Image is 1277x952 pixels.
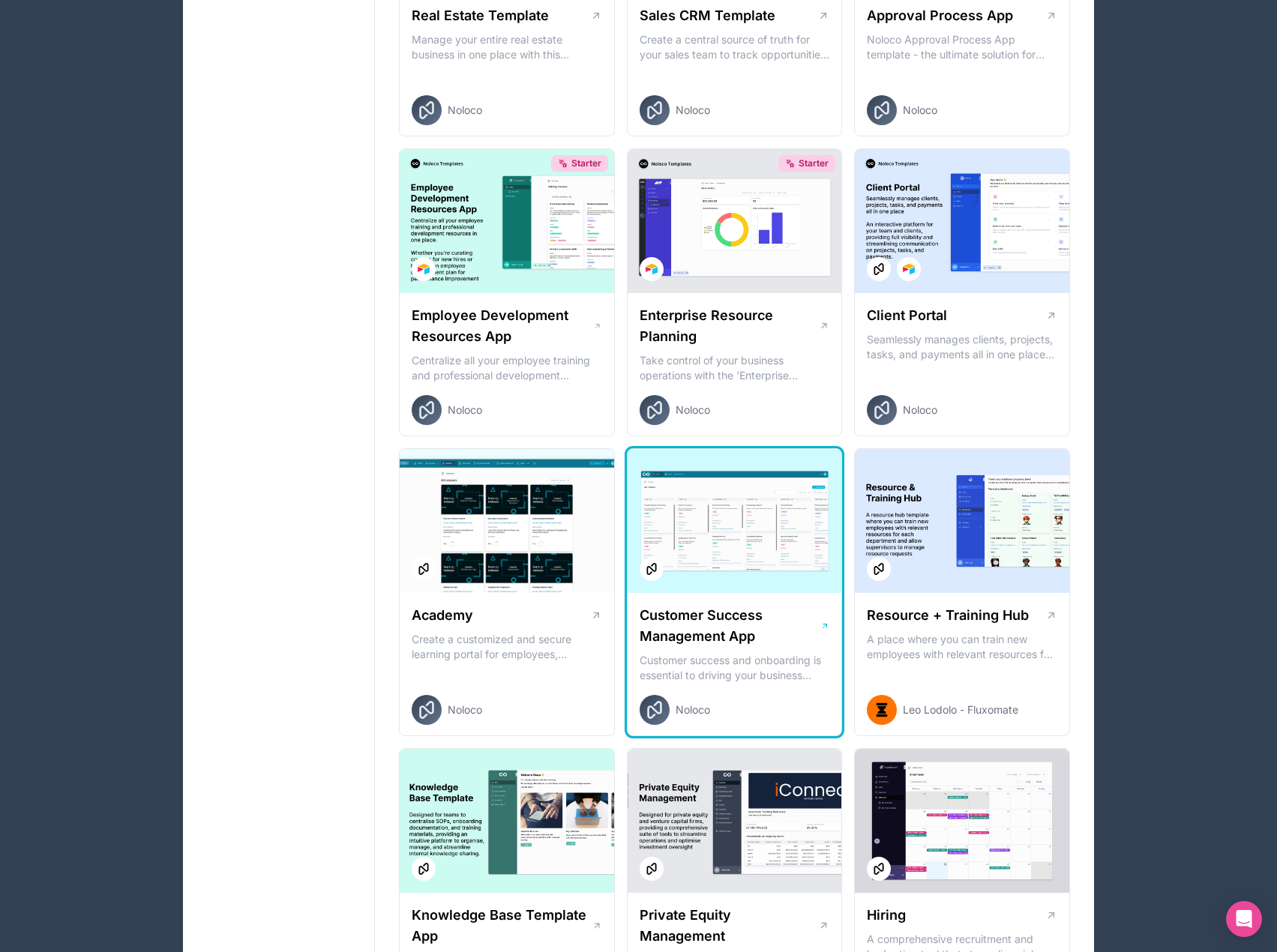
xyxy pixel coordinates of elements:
img: Airtable Logo [903,263,915,275]
p: A place where you can train new employees with relevant resources for each department and allow s... [867,632,1057,662]
p: Seamlessly manages clients, projects, tasks, and payments all in one place An interactive platfor... [867,332,1057,362]
p: Customer success and onboarding is essential to driving your business forward and ensuring retent... [640,653,830,683]
span: Leo Lodolo - Fluxomate [903,702,1018,717]
p: Manage your entire real estate business in one place with this comprehensive real estate transact... [412,32,602,62]
h1: Employee Development Resources App [412,305,593,347]
span: Noloco [448,403,482,418]
h1: Enterprise Resource Planning [640,305,819,347]
span: Noloco [676,702,710,717]
span: Starter [799,157,829,169]
span: Noloco [903,103,937,118]
h1: Customer Success Management App [640,605,821,647]
span: Starter [571,157,601,169]
div: Open Intercom Messenger [1226,901,1262,937]
h1: Resource + Training Hub [867,605,1029,626]
img: Airtable Logo [418,263,430,275]
p: Create a central source of truth for your sales team to track opportunities, manage multiple acco... [640,32,830,62]
span: Noloco [903,403,937,418]
h1: Knowledge Base Template App [412,905,592,947]
h1: Real Estate Template [412,5,549,26]
p: Take control of your business operations with the 'Enterprise Resource Planning' template. This c... [640,353,830,383]
h1: Approval Process App [867,5,1013,26]
span: Noloco [448,103,482,118]
span: Noloco [448,702,482,717]
h1: Hiring [867,905,906,926]
h1: Client Portal [867,305,947,326]
p: Create a customized and secure learning portal for employees, customers or partners. Organize les... [412,632,602,662]
span: Noloco [676,103,710,118]
h1: Sales CRM Template [640,5,775,26]
h1: Private Equity Management [640,905,818,947]
h1: Academy [412,605,473,626]
p: Noloco Approval Process App template - the ultimate solution for managing your employee's time of... [867,32,1057,62]
span: Noloco [676,403,710,418]
p: Centralize all your employee training and professional development resources in one place. Whethe... [412,353,602,383]
img: Airtable Logo [646,263,658,275]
